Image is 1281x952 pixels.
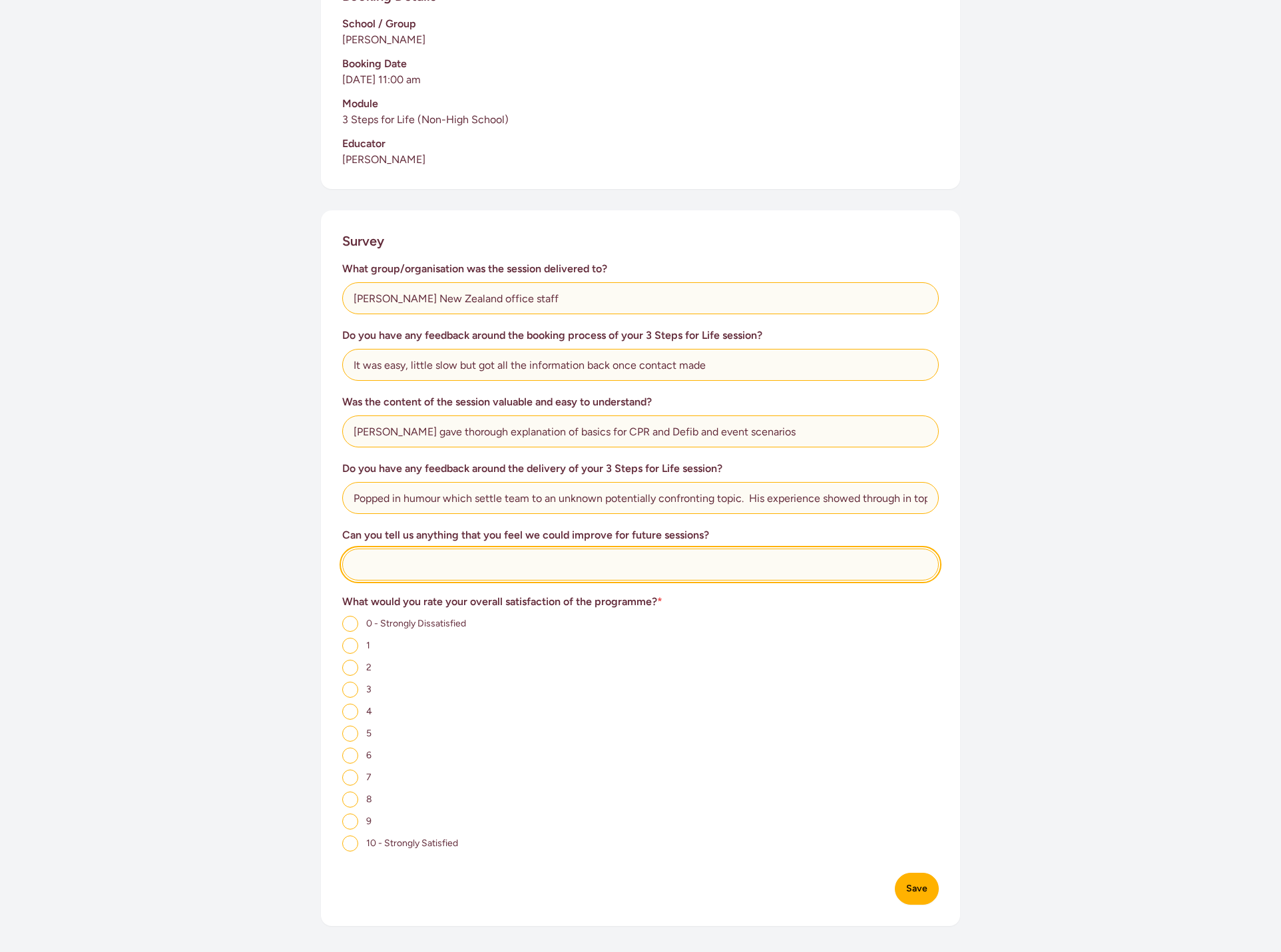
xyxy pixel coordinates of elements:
span: 0 - Strongly Dissatisfied [366,618,466,629]
h2: Survey [342,232,384,250]
input: 7 [342,770,358,786]
h3: Educator [342,136,939,152]
h3: Booking Date [342,56,939,72]
span: 7 [366,772,372,783]
span: 6 [366,750,372,761]
h3: What group/organisation was the session delivered to? [342,261,939,277]
span: 9 [366,816,372,827]
input: 1 [342,638,358,654]
h3: Do you have any feedback around the delivery of your 3 Steps for Life session? [342,461,939,477]
input: 6 [342,748,358,764]
h3: Was the content of the session valuable and easy to understand? [342,394,939,410]
span: 2 [366,662,372,673]
button: Save [895,873,939,905]
h3: Module [342,96,939,112]
input: 0 - Strongly Dissatisfied [342,616,358,632]
p: 3 Steps for Life (Non-High School) [342,112,939,128]
input: 9 [342,814,358,830]
span: 8 [366,794,372,805]
h3: What would you rate your overall satisfaction of the programme? [342,594,939,610]
h3: Do you have any feedback around the booking process of your 3 Steps for Life session? [342,328,939,344]
span: 10 - Strongly Satisfied [366,837,458,849]
input: 5 [342,726,358,742]
h3: School / Group [342,16,939,32]
input: 2 [342,660,358,676]
span: 1 [366,640,370,651]
p: [PERSON_NAME] [342,152,939,168]
input: 4 [342,704,358,720]
p: [PERSON_NAME] [342,32,939,48]
p: [DATE] 11:00 am [342,72,939,88]
span: 3 [366,684,372,695]
input: 3 [342,682,358,698]
span: 4 [366,706,372,717]
input: 8 [342,792,358,808]
input: 10 - Strongly Satisfied [342,835,358,851]
h3: Can you tell us anything that you feel we could improve for future sessions? [342,527,939,543]
span: 5 [366,728,372,739]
